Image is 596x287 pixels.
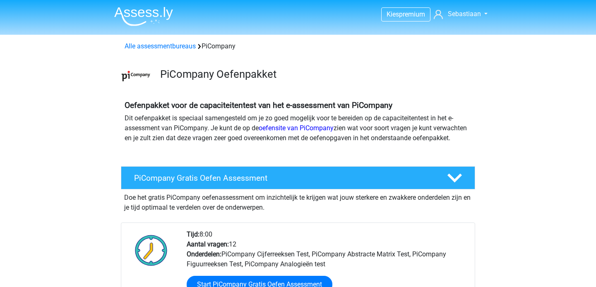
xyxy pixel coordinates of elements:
h3: PiCompany Oefenpakket [160,68,469,81]
a: PiCompany Gratis Oefen Assessment [118,166,478,189]
span: premium [399,10,425,18]
img: picompany.png [121,61,151,91]
div: PiCompany [121,41,475,51]
a: Alle assessmentbureaus [125,42,196,50]
p: Dit oefenpakket is speciaal samengesteld om je zo goed mogelijk voor te bereiden op de capaciteit... [125,113,471,143]
div: Doe het gratis PiCompany oefenassessment om inzichtelijk te krijgen wat jouw sterkere en zwakkere... [121,189,475,213]
span: Sebastiaan [448,10,481,18]
a: Kiespremium [382,9,430,20]
b: Aantal vragen: [187,240,229,248]
a: Sebastiaan [430,9,488,19]
h4: PiCompany Gratis Oefen Assessment [134,173,434,183]
b: Oefenpakket voor de capaciteitentest van het e-assessment van PiCompany [125,100,392,110]
img: Klok [130,230,172,271]
img: Assessly [114,7,173,26]
b: Tijd: [187,230,199,238]
span: Kies [387,10,399,18]
a: oefensite van PiCompany [259,124,334,132]
b: Onderdelen: [187,250,221,258]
